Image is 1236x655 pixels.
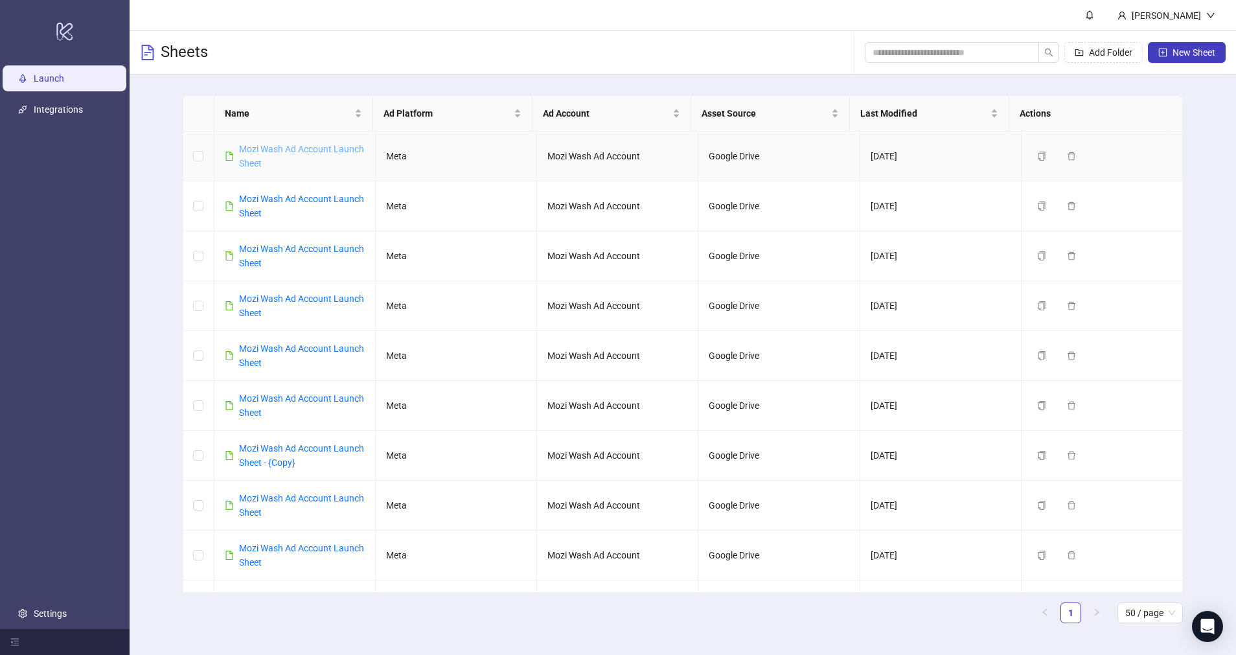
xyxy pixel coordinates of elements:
td: [DATE] [860,431,1022,481]
a: 1 [1061,603,1081,623]
span: file [225,401,234,410]
th: Asset Source [691,96,850,132]
td: [DATE] [860,580,1022,630]
td: Google Drive [698,231,860,281]
td: Google Drive [698,580,860,630]
td: [DATE] [860,331,1022,381]
span: New Sheet [1173,47,1215,58]
button: New Sheet [1148,42,1226,63]
span: left [1041,608,1049,616]
span: copy [1037,251,1046,260]
span: Name [225,106,352,121]
td: Meta [376,531,537,580]
td: Google Drive [698,431,860,481]
span: file [225,501,234,510]
td: [DATE] [860,181,1022,231]
td: Mozi Wash Ad Account [537,381,698,431]
span: copy [1037,501,1046,510]
span: Ad Platform [383,106,510,121]
td: Meta [376,281,537,331]
a: Mozi Wash Ad Account Launch Sheet [239,144,364,168]
a: Mozi Wash Ad Account Launch Sheet [239,343,364,368]
span: Asset Source [702,106,829,121]
li: Next Page [1086,603,1107,623]
td: [DATE] [860,281,1022,331]
span: Ad Account [543,106,670,121]
div: Open Intercom Messenger [1192,611,1223,642]
span: file [225,551,234,560]
span: file [225,451,234,460]
span: right [1093,608,1101,616]
a: Mozi Wash Ad Account Launch Sheet [239,543,364,568]
span: plus-square [1158,48,1167,57]
td: [DATE] [860,481,1022,531]
td: Mozi Wash Ad Account [537,281,698,331]
span: Last Modified [860,106,987,121]
li: Previous Page [1035,603,1055,623]
button: right [1086,603,1107,623]
td: [DATE] [860,231,1022,281]
div: Page Size [1117,603,1183,623]
td: Meta [376,381,537,431]
span: copy [1037,351,1046,360]
th: Actions [1009,96,1169,132]
a: Mozi Wash Ad Account Launch Sheet [239,244,364,268]
td: Meta [376,231,537,281]
a: Mozi Wash Ad Account Launch Sheet [239,493,364,518]
span: delete [1067,351,1076,360]
th: Ad Account [532,96,691,132]
div: [PERSON_NAME] [1127,8,1206,23]
span: menu-fold [10,638,19,647]
span: delete [1067,301,1076,310]
span: search [1044,48,1053,57]
th: Last Modified [850,96,1009,132]
td: [DATE] [860,531,1022,580]
span: copy [1037,401,1046,410]
td: Google Drive [698,281,860,331]
td: Mozi Wash Ad Account [537,431,698,481]
td: Mozi Wash Ad Account [537,331,698,381]
td: Google Drive [698,531,860,580]
span: down [1206,11,1215,20]
span: copy [1037,201,1046,211]
span: copy [1037,301,1046,310]
span: delete [1067,501,1076,510]
td: Mozi Wash Ad Account [537,531,698,580]
span: Add Folder [1089,47,1132,58]
span: copy [1037,152,1046,161]
span: file-text [140,45,155,60]
th: Ad Platform [373,96,532,132]
td: Meta [376,431,537,481]
a: Mozi Wash Ad Account Launch Sheet [239,293,364,318]
button: left [1035,603,1055,623]
a: Mozi Wash Ad Account Launch Sheet [239,393,364,418]
a: Launch [34,73,64,84]
td: Google Drive [698,481,860,531]
a: Settings [34,608,67,619]
span: file [225,152,234,161]
span: delete [1067,152,1076,161]
span: delete [1067,251,1076,260]
button: Add Folder [1064,42,1143,63]
span: file [225,351,234,360]
a: Integrations [34,104,83,115]
td: Mozi Wash Ad Account [537,481,698,531]
span: file [225,301,234,310]
a: Mozi Wash Ad Account Launch Sheet [239,194,364,218]
span: delete [1067,451,1076,460]
span: folder-add [1075,48,1084,57]
td: Meta [376,132,537,181]
td: Meta [376,181,537,231]
td: Meta [376,580,537,630]
td: Mozi Wash Ad Account [537,181,698,231]
td: Mozi Wash Ad Account [537,132,698,181]
th: Name [214,96,373,132]
td: Mozi Wash Ad Account [537,231,698,281]
td: Meta [376,331,537,381]
h3: Sheets [161,42,208,63]
span: delete [1067,551,1076,560]
td: Google Drive [698,181,860,231]
span: delete [1067,401,1076,410]
td: Google Drive [698,132,860,181]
